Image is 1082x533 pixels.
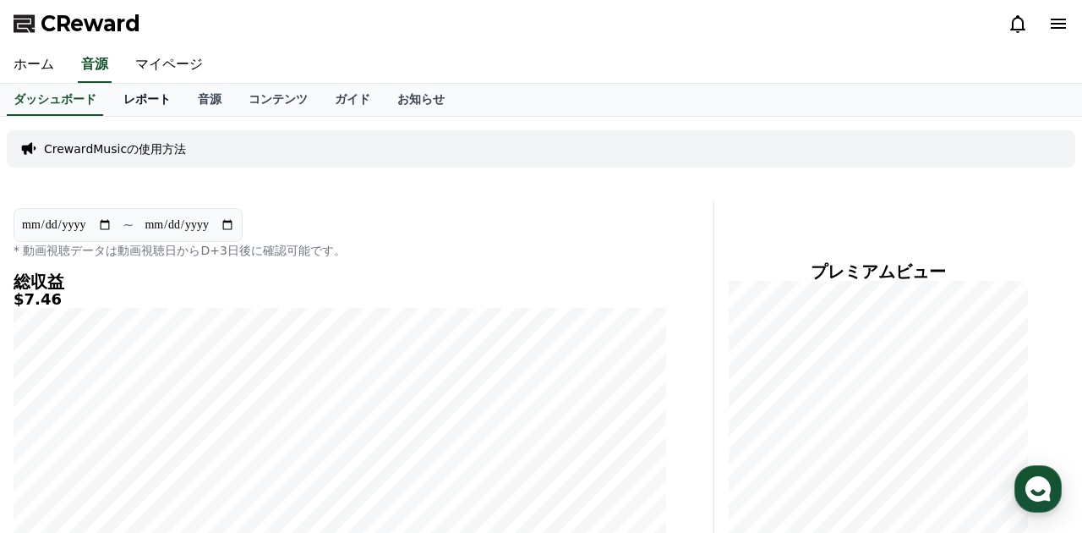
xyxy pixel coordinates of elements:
a: 設定 [218,393,325,435]
a: ダッシュボード [7,84,103,116]
a: ホーム [5,393,112,435]
a: CReward [14,10,140,37]
h4: 総収益 [14,272,666,291]
a: CrewardMusicの使用方法 [44,140,186,157]
a: マイページ [122,47,216,83]
span: チャット [145,419,185,432]
a: お知らせ [384,84,458,116]
span: 設定 [261,418,281,431]
span: CReward [41,10,140,37]
a: 音源 [184,84,235,116]
a: 音源 [78,47,112,83]
p: * 動画視聴データは動画視聴日からD+3日後に確認可能です。 [14,242,666,259]
p: ~ [123,215,134,235]
a: チャット [112,393,218,435]
a: ガイド [321,84,384,116]
a: コンテンツ [235,84,321,116]
span: ホーム [43,418,74,431]
h4: プレミアムビュー [728,262,1028,281]
h5: $7.46 [14,291,666,308]
a: レポート [110,84,184,116]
